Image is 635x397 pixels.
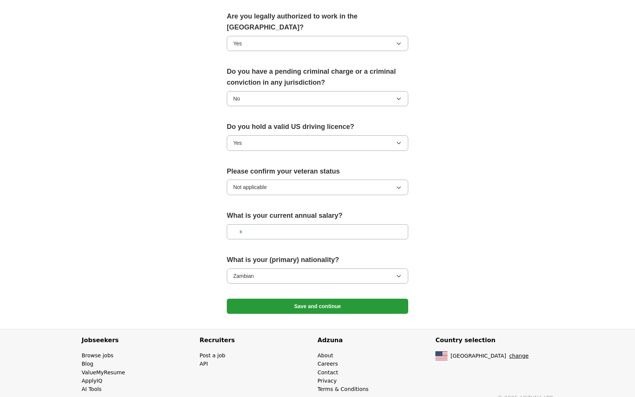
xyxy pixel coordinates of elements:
a: Blog [82,361,93,367]
label: Are you legally authorized to work in the [GEOGRAPHIC_DATA]? [227,11,408,33]
button: Save and continue [227,299,408,314]
span: No [233,95,240,103]
h4: Country selection [435,329,553,351]
button: Yes [227,36,408,51]
a: ApplyIQ [82,378,102,384]
a: AI Tools [82,386,102,392]
img: US flag [435,351,448,360]
button: Not applicable [227,180,408,195]
button: Zambian [227,268,408,284]
label: Do you hold a valid US driving licence? [227,121,408,132]
a: Browse jobs [82,352,113,358]
span: Yes [233,39,242,48]
label: Please confirm your veteran status [227,166,408,177]
a: Privacy [317,378,337,384]
label: What is your current annual salary? [227,210,408,221]
a: Careers [317,361,338,367]
span: Yes [233,139,242,147]
a: Contact [317,369,338,375]
button: No [227,91,408,106]
a: API [200,361,208,367]
a: About [317,352,333,358]
span: Not applicable [233,183,267,191]
label: What is your (primary) nationality? [227,254,408,265]
a: Terms & Conditions [317,386,369,392]
span: Zambian [233,272,254,280]
button: Yes [227,135,408,150]
a: ValueMyResume [82,369,125,375]
a: Post a job [200,352,225,358]
label: Do you have a pending criminal charge or a criminal conviction in any jurisdiction? [227,66,408,88]
span: [GEOGRAPHIC_DATA] [451,352,506,360]
button: change [509,352,529,360]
